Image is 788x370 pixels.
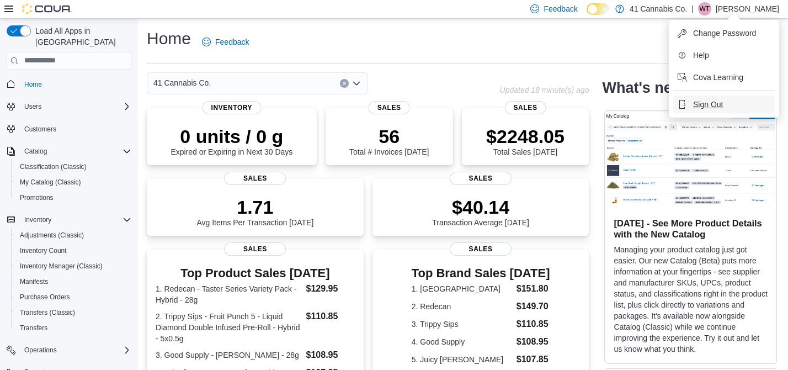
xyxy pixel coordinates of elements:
[196,196,313,218] p: 1.71
[24,80,42,89] span: Home
[20,78,46,91] a: Home
[20,213,56,226] button: Inventory
[630,2,687,15] p: 41 Cannabis Co.
[15,260,131,273] span: Inventory Manager (Classic)
[20,343,131,357] span: Operations
[20,277,48,286] span: Manifests
[11,320,136,336] button: Transfers
[15,275,131,288] span: Manifests
[147,28,191,50] h1: Home
[215,36,249,47] span: Feedback
[450,172,512,185] span: Sales
[517,335,550,348] dd: $108.95
[20,100,46,113] button: Users
[673,68,775,86] button: Cova Learning
[15,244,71,257] a: Inventory Count
[517,318,550,331] dd: $110.85
[24,125,56,134] span: Customers
[15,321,131,335] span: Transfers
[20,262,103,271] span: Inventory Manager (Classic)
[544,3,577,14] span: Feedback
[171,125,292,156] div: Expired or Expiring in Next 30 Days
[691,2,694,15] p: |
[11,258,136,274] button: Inventory Manager (Classic)
[156,283,302,305] dt: 1. Redecan - Taster Series Variety Pack - Hybrid - 28g
[15,191,58,204] a: Promotions
[15,244,131,257] span: Inventory Count
[412,336,512,347] dt: 4. Good Supply
[11,305,136,320] button: Transfers (Classic)
[2,121,136,137] button: Customers
[156,311,302,344] dt: 2. Trippy Sips - Fruit Punch 5 - Liquid Diamond Double Infused Pre-Roll - Hybrid - 5x0.5g
[432,196,529,227] div: Transaction Average [DATE]
[203,101,262,114] span: Inventory
[224,242,286,256] span: Sales
[486,125,565,147] p: $2248.05
[20,293,70,302] span: Purchase Orders
[20,122,131,136] span: Customers
[24,147,47,156] span: Catalog
[716,2,779,15] p: [PERSON_NAME]
[412,319,512,330] dt: 3. Trippy Sips
[15,260,107,273] a: Inventory Manager (Classic)
[171,125,292,147] p: 0 units / 0 g
[2,212,136,228] button: Inventory
[15,290,131,304] span: Purchase Orders
[673,46,775,64] button: Help
[20,193,54,202] span: Promotions
[2,99,136,114] button: Users
[20,123,61,136] a: Customers
[306,310,355,323] dd: $110.85
[20,324,47,332] span: Transfers
[2,342,136,358] button: Operations
[20,100,131,113] span: Users
[614,218,768,240] h3: [DATE] - See More Product Details with the New Catalog
[587,3,610,15] input: Dark Mode
[693,72,743,83] span: Cova Learning
[412,283,512,294] dt: 1. [GEOGRAPHIC_DATA]
[432,196,529,218] p: $40.14
[11,175,136,190] button: My Catalog (Classic)
[198,31,253,53] a: Feedback
[602,79,683,97] h2: What's new
[15,160,91,173] a: Classification (Classic)
[20,231,84,240] span: Adjustments (Classic)
[15,229,131,242] span: Adjustments (Classic)
[15,306,79,319] a: Transfers (Classic)
[31,25,131,47] span: Load All Apps in [GEOGRAPHIC_DATA]
[15,191,131,204] span: Promotions
[693,50,709,61] span: Help
[673,24,775,42] button: Change Password
[24,102,41,111] span: Users
[153,76,211,89] span: 41 Cannabis Co.
[15,290,74,304] a: Purchase Orders
[24,215,51,224] span: Inventory
[20,308,75,317] span: Transfers (Classic)
[500,86,589,94] p: Updated 18 minute(s) ago
[20,246,67,255] span: Inventory Count
[2,144,136,159] button: Catalog
[22,3,72,14] img: Cova
[15,321,52,335] a: Transfers
[517,300,550,313] dd: $149.70
[693,99,723,110] span: Sign Out
[11,243,136,258] button: Inventory Count
[614,244,768,355] p: Managing your product catalog just got easier. Our new Catalog (Beta) puts more information at yo...
[20,162,87,171] span: Classification (Classic)
[693,28,756,39] span: Change Password
[505,101,546,114] span: Sales
[20,145,131,158] span: Catalog
[349,125,429,147] p: 56
[20,213,131,226] span: Inventory
[11,190,136,205] button: Promotions
[349,125,429,156] div: Total # Invoices [DATE]
[517,353,550,366] dd: $107.85
[20,178,81,187] span: My Catalog (Classic)
[224,172,286,185] span: Sales
[20,77,131,91] span: Home
[156,267,355,280] h3: Top Product Sales [DATE]
[517,282,550,295] dd: $151.80
[24,346,57,355] span: Operations
[196,196,313,227] div: Avg Items Per Transaction [DATE]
